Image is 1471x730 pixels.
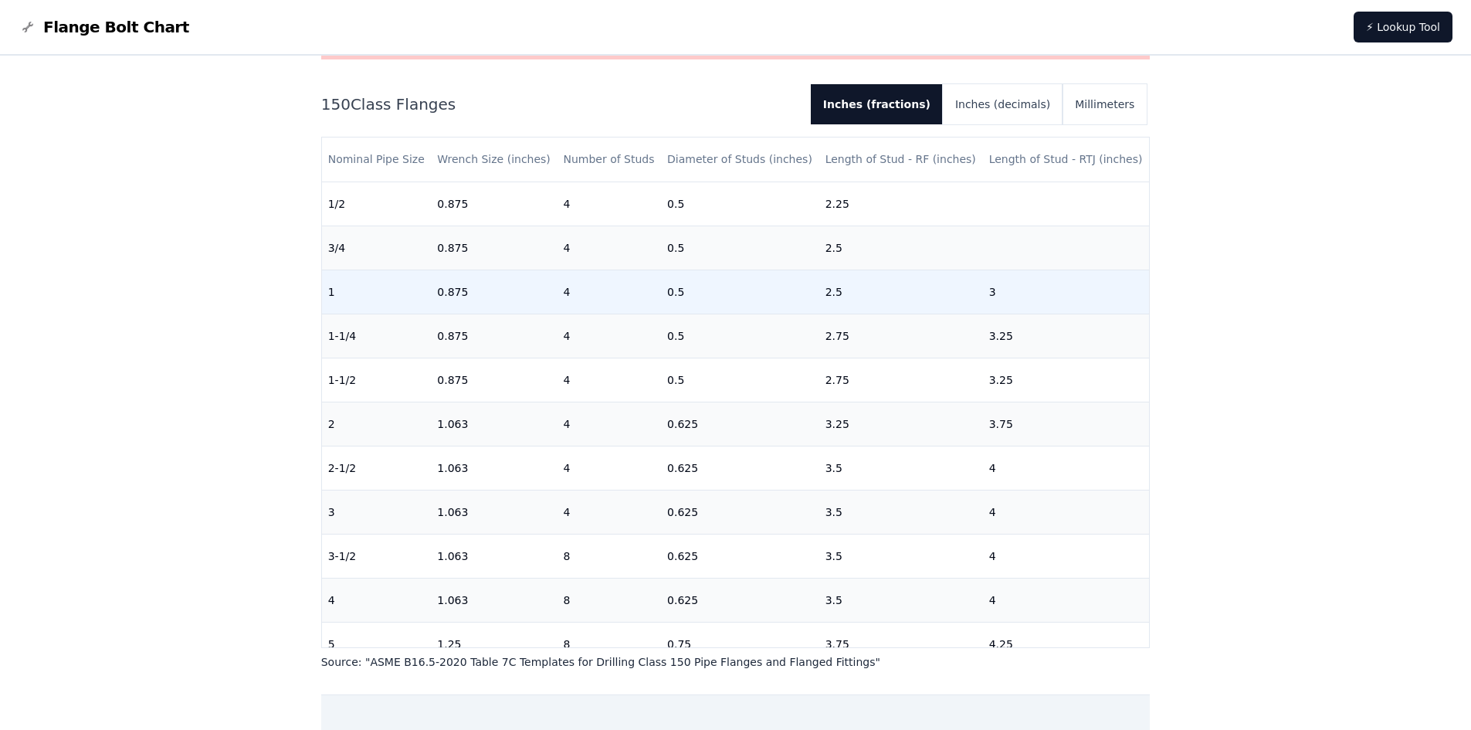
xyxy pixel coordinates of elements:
h2: 150 Class Flanges [321,93,798,115]
img: Flange Bolt Chart Logo [19,18,37,36]
td: 2.5 [819,226,983,270]
td: 4 [557,446,661,490]
td: 4 [983,490,1150,534]
td: 3.75 [983,402,1150,446]
td: 2.75 [819,358,983,402]
button: Inches (fractions) [811,84,943,124]
th: Number of Studs [557,138,661,182]
td: 2-1/2 [322,446,432,490]
td: 5 [322,622,432,666]
td: 8 [557,622,661,666]
td: 0.625 [661,578,819,622]
td: 1.25 [431,622,557,666]
td: 0.5 [661,226,819,270]
a: Flange Bolt Chart LogoFlange Bolt Chart [19,16,189,38]
td: 3.5 [819,446,983,490]
td: 0.875 [431,182,557,226]
td: 4 [557,270,661,314]
th: Length of Stud - RTJ (inches) [983,138,1150,182]
td: 3 [322,490,432,534]
td: 2 [322,402,432,446]
td: 2.25 [819,182,983,226]
td: 0.625 [661,534,819,578]
td: 4 [557,182,661,226]
td: 4 [983,534,1150,578]
button: Millimeters [1063,84,1147,124]
td: 0.875 [431,358,557,402]
td: 4 [557,490,661,534]
td: 8 [557,578,661,622]
td: 3.25 [983,314,1150,358]
td: 0.875 [431,226,557,270]
td: 3.25 [819,402,983,446]
a: ⚡ Lookup Tool [1354,12,1452,42]
td: 0.5 [661,270,819,314]
td: 2.75 [819,314,983,358]
td: 4 [322,578,432,622]
td: 3.75 [819,622,983,666]
td: 1/2 [322,182,432,226]
td: 1.063 [431,490,557,534]
td: 3 [983,270,1150,314]
td: 2.5 [819,270,983,314]
td: 1.063 [431,446,557,490]
td: 3.25 [983,358,1150,402]
td: 1.063 [431,578,557,622]
td: 1 [322,270,432,314]
td: 4 [983,446,1150,490]
td: 4 [557,314,661,358]
th: Wrench Size (inches) [431,138,557,182]
span: Flange Bolt Chart [43,16,189,38]
th: Length of Stud - RF (inches) [819,138,983,182]
td: 3.5 [819,578,983,622]
td: 4 [557,358,661,402]
td: 3.5 [819,534,983,578]
td: 1-1/2 [322,358,432,402]
td: 4 [557,226,661,270]
td: 0.5 [661,182,819,226]
td: 3.5 [819,490,983,534]
td: 1-1/4 [322,314,432,358]
td: 4.25 [983,622,1150,666]
td: 0.5 [661,314,819,358]
button: Inches (decimals) [943,84,1063,124]
td: 4 [983,578,1150,622]
td: 1.063 [431,402,557,446]
td: 0.625 [661,490,819,534]
th: Diameter of Studs (inches) [661,138,819,182]
td: 0.875 [431,314,557,358]
td: 0.625 [661,446,819,490]
td: 3/4 [322,226,432,270]
td: 0.75 [661,622,819,666]
td: 3-1/2 [322,534,432,578]
td: 0.5 [661,358,819,402]
td: 1.063 [431,534,557,578]
td: 0.875 [431,270,557,314]
td: 0.625 [661,402,819,446]
td: 8 [557,534,661,578]
td: 4 [557,402,661,446]
th: Nominal Pipe Size [322,138,432,182]
p: Source: " ASME B16.5-2020 Table 7C Templates for Drilling Class 150 Pipe Flanges and Flanged Fitt... [321,654,1151,670]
